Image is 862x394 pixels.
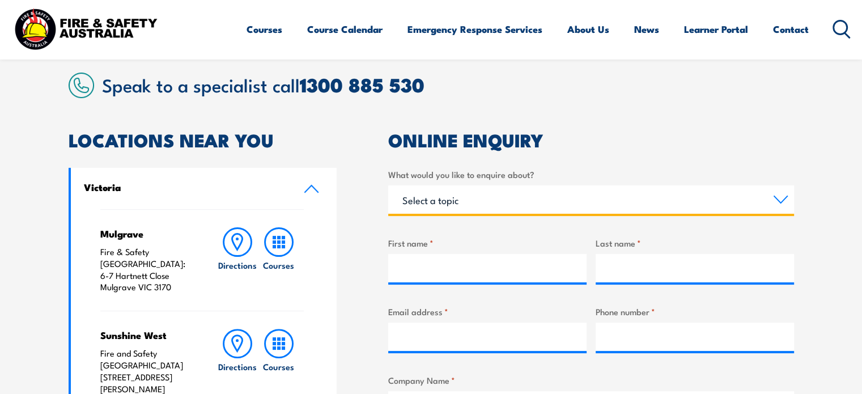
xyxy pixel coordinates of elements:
h4: Sunshine West [100,329,195,341]
label: Last name [596,236,794,249]
label: Phone number [596,305,794,318]
a: Courses [258,227,299,293]
a: Contact [773,14,809,44]
p: Fire & Safety [GEOGRAPHIC_DATA]: 6-7 Hartnett Close Mulgrave VIC 3170 [100,246,195,293]
a: Victoria [71,168,337,209]
h2: Speak to a specialist call [102,74,794,95]
h6: Directions [218,259,257,271]
a: News [634,14,659,44]
a: Directions [217,227,258,293]
a: Learner Portal [684,14,748,44]
h4: Victoria [84,181,287,193]
h2: ONLINE ENQUIRY [388,132,794,147]
label: First name [388,236,587,249]
h4: Mulgrave [100,227,195,240]
h2: LOCATIONS NEAR YOU [69,132,337,147]
h6: Courses [263,259,294,271]
h6: Courses [263,361,294,372]
a: 1300 885 530 [300,69,424,99]
h6: Directions [218,361,257,372]
label: What would you like to enquire about? [388,168,794,181]
a: Courses [247,14,282,44]
a: Course Calendar [307,14,383,44]
a: Emergency Response Services [407,14,542,44]
label: Email address [388,305,587,318]
label: Company Name [388,374,794,387]
a: About Us [567,14,609,44]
